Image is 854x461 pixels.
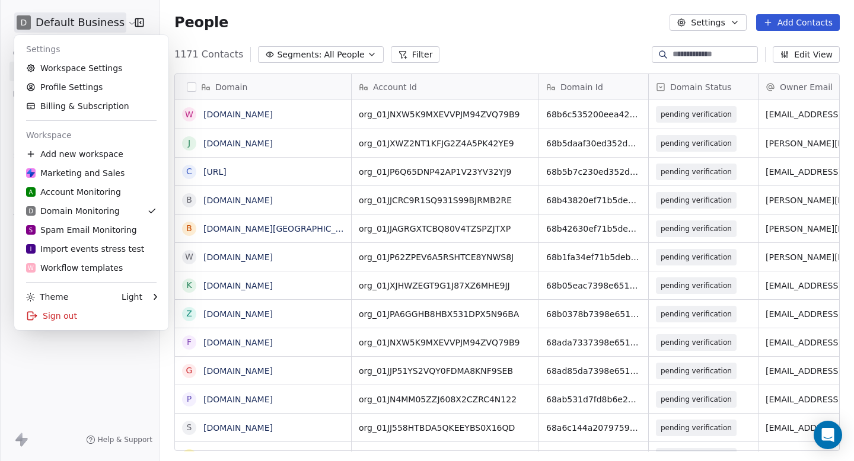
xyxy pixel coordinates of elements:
[26,205,120,217] div: Domain Monitoring
[26,291,68,303] div: Theme
[26,186,121,198] div: Account Monitoring
[19,126,164,145] div: Workspace
[28,207,33,216] span: D
[26,168,36,178] img: Swipe%20One%20Logo%201-1.svg
[19,145,164,164] div: Add new workspace
[30,245,32,254] span: I
[29,188,33,197] span: A
[122,291,142,303] div: Light
[19,78,164,97] a: Profile Settings
[29,226,33,235] span: S
[19,40,164,59] div: Settings
[26,243,144,255] div: Import events stress test
[19,306,164,325] div: Sign out
[26,167,125,179] div: Marketing and Sales
[19,59,164,78] a: Workspace Settings
[19,97,164,116] a: Billing & Subscription
[26,224,137,236] div: Spam Email Monitoring
[26,262,123,274] div: Workflow templates
[28,264,34,273] span: W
